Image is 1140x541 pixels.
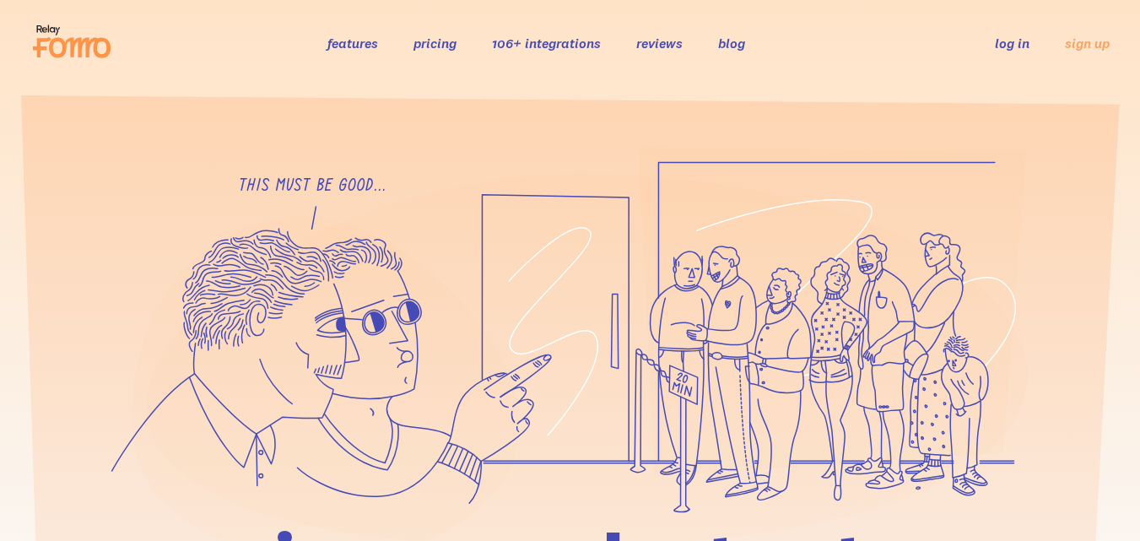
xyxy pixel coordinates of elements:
a: sign up [1065,35,1110,52]
a: 106+ integrations [492,35,601,51]
a: pricing [413,35,457,51]
a: reviews [636,35,683,51]
a: features [327,35,378,51]
a: blog [718,35,745,51]
a: log in [995,35,1029,51]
